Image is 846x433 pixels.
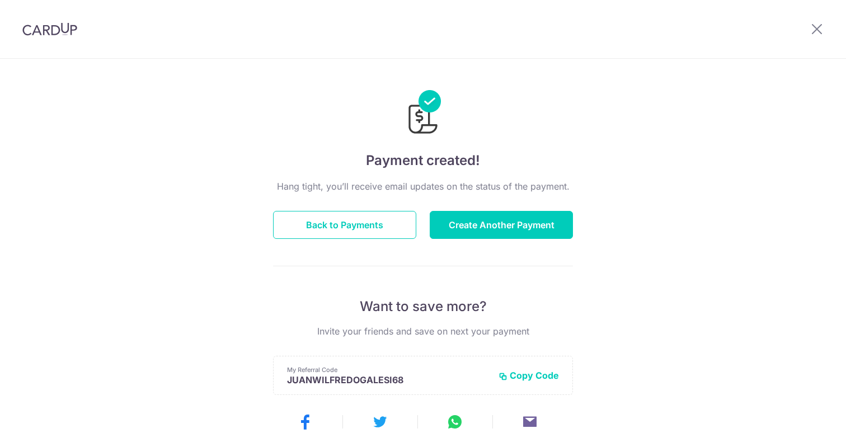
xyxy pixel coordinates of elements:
button: Back to Payments [273,211,416,239]
h4: Payment created! [273,150,573,171]
img: CardUp [22,22,77,36]
button: Create Another Payment [430,211,573,239]
p: Want to save more? [273,298,573,316]
p: My Referral Code [287,365,490,374]
button: Copy Code [499,370,559,381]
img: Payments [405,90,441,137]
p: Hang tight, you’ll receive email updates on the status of the payment. [273,180,573,193]
p: JUANWILFREDOGALESI68 [287,374,490,385]
p: Invite your friends and save on next your payment [273,324,573,338]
